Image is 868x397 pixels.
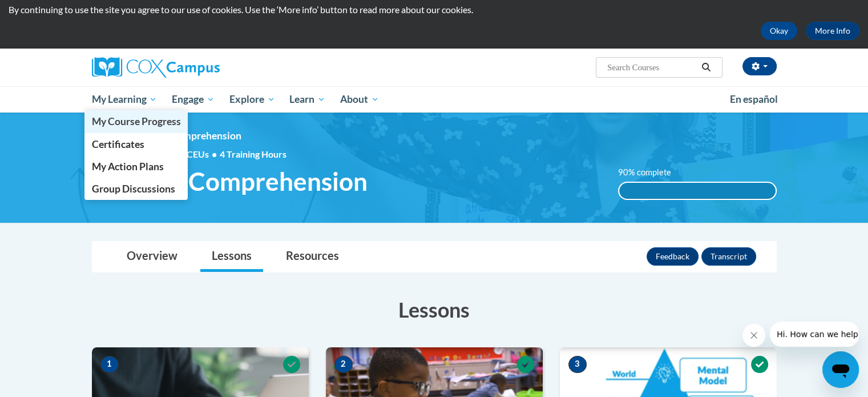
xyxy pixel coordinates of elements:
[212,149,217,159] span: •
[282,86,333,113] a: Learn
[274,242,350,272] a: Resources
[92,166,368,197] span: Reading Comprehension
[91,93,157,106] span: My Learning
[92,57,220,78] img: Cox Campus
[742,57,777,75] button: Account Settings
[822,351,859,388] iframe: Button to launch messaging window
[806,22,859,40] a: More Info
[172,93,215,106] span: Engage
[164,86,222,113] a: Engage
[647,247,699,266] button: Feedback
[91,115,180,127] span: My Course Progress
[167,148,220,161] span: 0.40 CEUs
[606,61,697,74] input: Search Courses
[568,356,587,373] span: 3
[91,161,163,173] span: My Action Plans
[340,93,379,106] span: About
[7,8,92,17] span: Hi. How can we help?
[115,242,189,272] a: Overview
[722,87,785,111] a: En español
[770,322,859,347] iframe: Message from company
[91,183,175,195] span: Group Discussions
[84,110,188,133] a: My Course Progress
[220,149,286,159] span: 4 Training Hours
[9,3,859,16] p: By continuing to use the site you agree to our use of cookies. Use the ‘More info’ button to read...
[92,295,777,324] h3: Lessons
[75,86,794,113] div: Main menu
[222,86,282,113] a: Explore
[84,86,165,113] a: My Learning
[761,22,797,40] button: Okay
[84,155,188,178] a: My Action Plans
[697,61,714,74] button: Search
[618,166,684,179] label: 90% complete
[100,356,119,373] span: 1
[92,57,309,78] a: Cox Campus
[229,93,275,106] span: Explore
[84,133,188,155] a: Certificates
[333,86,386,113] a: About
[334,356,353,373] span: 2
[730,93,778,105] span: En español
[619,183,776,199] div: 100%
[91,138,144,150] span: Certificates
[289,93,325,106] span: Learn
[701,247,756,266] button: Transcript
[84,178,188,200] a: Group Discussions
[742,324,765,347] iframe: Close message
[200,242,263,272] a: Lessons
